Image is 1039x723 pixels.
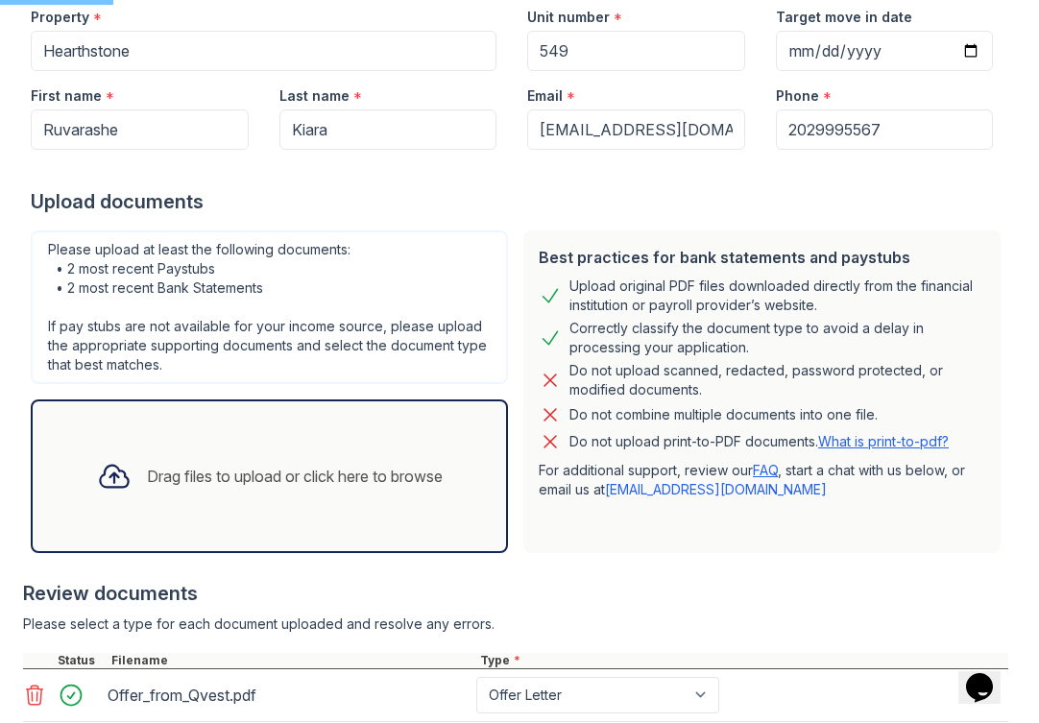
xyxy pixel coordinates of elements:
div: Do not upload scanned, redacted, password protected, or modified documents. [569,361,985,399]
a: FAQ [753,462,778,478]
div: Correctly classify the document type to avoid a delay in processing your application. [569,319,985,357]
label: Unit number [527,8,610,27]
label: Email [527,86,563,106]
label: Target move in date [776,8,912,27]
label: Property [31,8,89,27]
p: Do not upload print-to-PDF documents. [569,432,949,451]
div: Please select a type for each document uploaded and resolve any errors. [23,615,1008,634]
label: Phone [776,86,819,106]
a: What is print-to-pdf? [818,433,949,449]
div: Upload original PDF files downloaded directly from the financial institution or payroll provider’... [569,277,985,315]
a: [EMAIL_ADDRESS][DOMAIN_NAME] [605,481,827,497]
div: Offer_from_Qvest.pdf [108,680,469,711]
p: For additional support, review our , start a chat with us below, or email us at [539,461,985,499]
div: Status [54,653,108,668]
div: Review documents [23,580,1008,607]
div: Do not combine multiple documents into one file. [569,403,878,426]
label: First name [31,86,102,106]
div: Best practices for bank statements and paystubs [539,246,985,269]
div: Upload documents [31,188,1008,215]
iframe: chat widget [958,646,1020,704]
div: Type [476,653,1008,668]
div: Drag files to upload or click here to browse [147,465,443,488]
div: Please upload at least the following documents: • 2 most recent Paystubs • 2 most recent Bank Sta... [31,230,508,384]
div: Filename [108,653,476,668]
label: Last name [279,86,350,106]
